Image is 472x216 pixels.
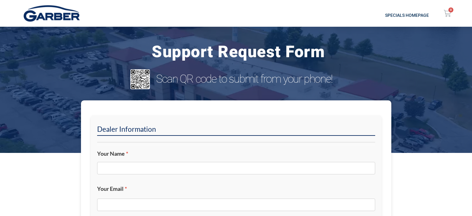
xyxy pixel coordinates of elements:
h2: Specials Homepage [125,13,429,17]
h3: Scan QR code to submit from your phone! [156,72,346,86]
label: Your Email [97,185,375,192]
h2: Dealer Information [97,125,375,136]
h3: Support Request Form [47,41,430,63]
label: Your Name [97,150,375,157]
